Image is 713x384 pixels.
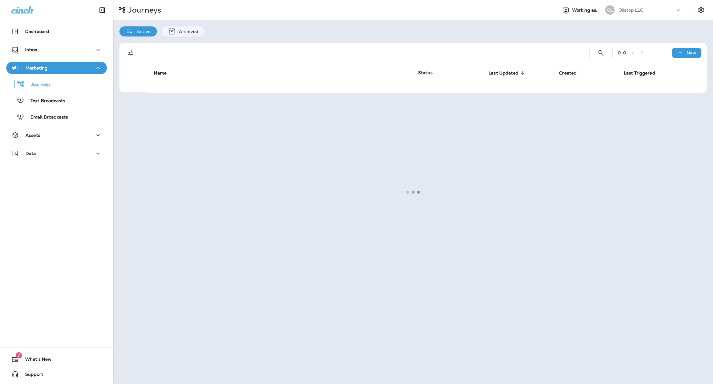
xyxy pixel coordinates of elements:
button: Inbox [6,43,107,56]
p: Assets [25,133,40,138]
button: Assets [6,129,107,142]
button: Marketing [6,62,107,74]
p: Data [25,151,36,156]
span: Support [19,372,43,379]
button: Data [6,147,107,160]
p: Inbox [25,47,37,52]
p: New [687,50,696,55]
button: 7What's New [6,353,107,365]
button: Text Broadcasts [6,94,107,107]
p: Text Broadcasts [24,98,65,104]
span: What's New [19,357,52,364]
span: 7 [16,352,22,359]
button: Support [6,368,107,381]
button: Journeys [6,77,107,91]
p: Journeys [25,82,51,88]
button: Dashboard [6,25,107,38]
button: Email Broadcasts [6,110,107,123]
p: Dashboard [25,29,49,34]
p: Email Broadcasts [24,114,68,120]
button: Collapse Sidebar [93,4,111,16]
p: Marketing [25,65,47,70]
